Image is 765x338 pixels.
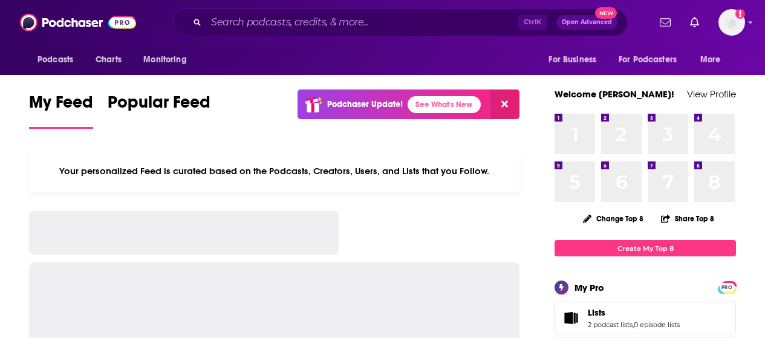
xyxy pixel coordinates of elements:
a: Charts [88,48,129,71]
span: Monitoring [143,51,186,68]
a: Lists [559,310,583,327]
button: Change Top 8 [576,211,651,226]
button: open menu [29,48,89,71]
button: open menu [540,48,611,71]
svg: Add a profile image [735,9,745,19]
span: For Podcasters [619,51,677,68]
span: Open Advanced [562,19,612,25]
button: open menu [135,48,202,71]
button: open menu [692,48,736,71]
span: Podcasts [37,51,73,68]
img: User Profile [718,9,745,36]
span: Popular Feed [108,92,210,120]
span: Logged in as sally.brown [718,9,745,36]
a: Show notifications dropdown [655,12,675,33]
button: open menu [611,48,694,71]
a: Welcome [PERSON_NAME]! [555,88,674,100]
span: Lists [588,307,605,318]
a: 0 episode lists [634,320,680,329]
input: Search podcasts, credits, & more... [206,13,518,32]
span: For Business [549,51,596,68]
div: Your personalized Feed is curated based on the Podcasts, Creators, Users, and Lists that you Follow. [29,151,519,192]
a: Lists [588,307,680,318]
a: My Feed [29,92,93,129]
p: Podchaser Update! [327,99,403,109]
div: My Pro [575,282,604,293]
span: Ctrl K [518,15,547,30]
span: My Feed [29,92,93,120]
div: Search podcasts, credits, & more... [173,8,628,36]
span: New [595,7,617,19]
button: Share Top 8 [660,207,715,230]
a: See What's New [408,96,481,113]
span: Lists [555,302,736,334]
button: Show profile menu [718,9,745,36]
a: Create My Top 8 [555,240,736,256]
img: Podchaser - Follow, Share and Rate Podcasts [20,11,136,34]
a: 2 podcast lists [588,320,633,329]
a: Popular Feed [108,92,210,129]
span: , [633,320,634,329]
span: Charts [96,51,122,68]
a: Show notifications dropdown [685,12,704,33]
a: View Profile [687,88,736,100]
span: More [700,51,721,68]
a: PRO [720,282,734,291]
button: Open AdvancedNew [556,15,617,30]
